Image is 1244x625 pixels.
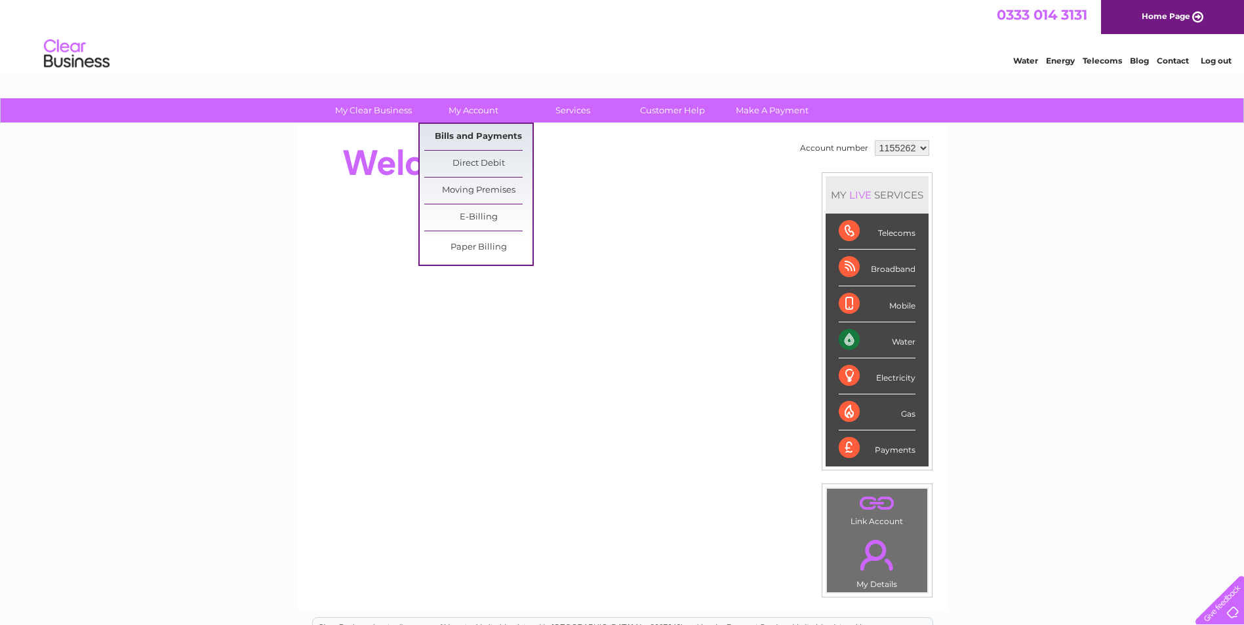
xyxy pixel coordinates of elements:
[797,137,872,159] td: Account number
[1201,56,1232,66] a: Log out
[424,204,532,231] a: E-Billing
[1130,56,1149,66] a: Blog
[826,529,928,593] td: My Details
[826,176,929,214] div: MY SERVICES
[718,98,826,123] a: Make A Payment
[839,430,915,466] div: Payments
[839,286,915,322] div: Mobile
[839,250,915,286] div: Broadband
[839,394,915,430] div: Gas
[997,7,1087,23] a: 0333 014 3131
[618,98,727,123] a: Customer Help
[839,358,915,394] div: Electricity
[826,488,928,529] td: Link Account
[319,98,428,123] a: My Clear Business
[1013,56,1038,66] a: Water
[424,235,532,261] a: Paper Billing
[830,492,924,515] a: .
[830,532,924,578] a: .
[43,34,110,74] img: logo.png
[1046,56,1075,66] a: Energy
[839,214,915,250] div: Telecoms
[519,98,627,123] a: Services
[839,322,915,358] div: Water
[419,98,527,123] a: My Account
[424,151,532,177] a: Direct Debit
[1083,56,1122,66] a: Telecoms
[1157,56,1189,66] a: Contact
[424,178,532,204] a: Moving Premises
[847,189,874,201] div: LIVE
[424,124,532,150] a: Bills and Payments
[313,7,933,64] div: Clear Business is a trading name of Verastar Limited (registered in [GEOGRAPHIC_DATA] No. 3667643...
